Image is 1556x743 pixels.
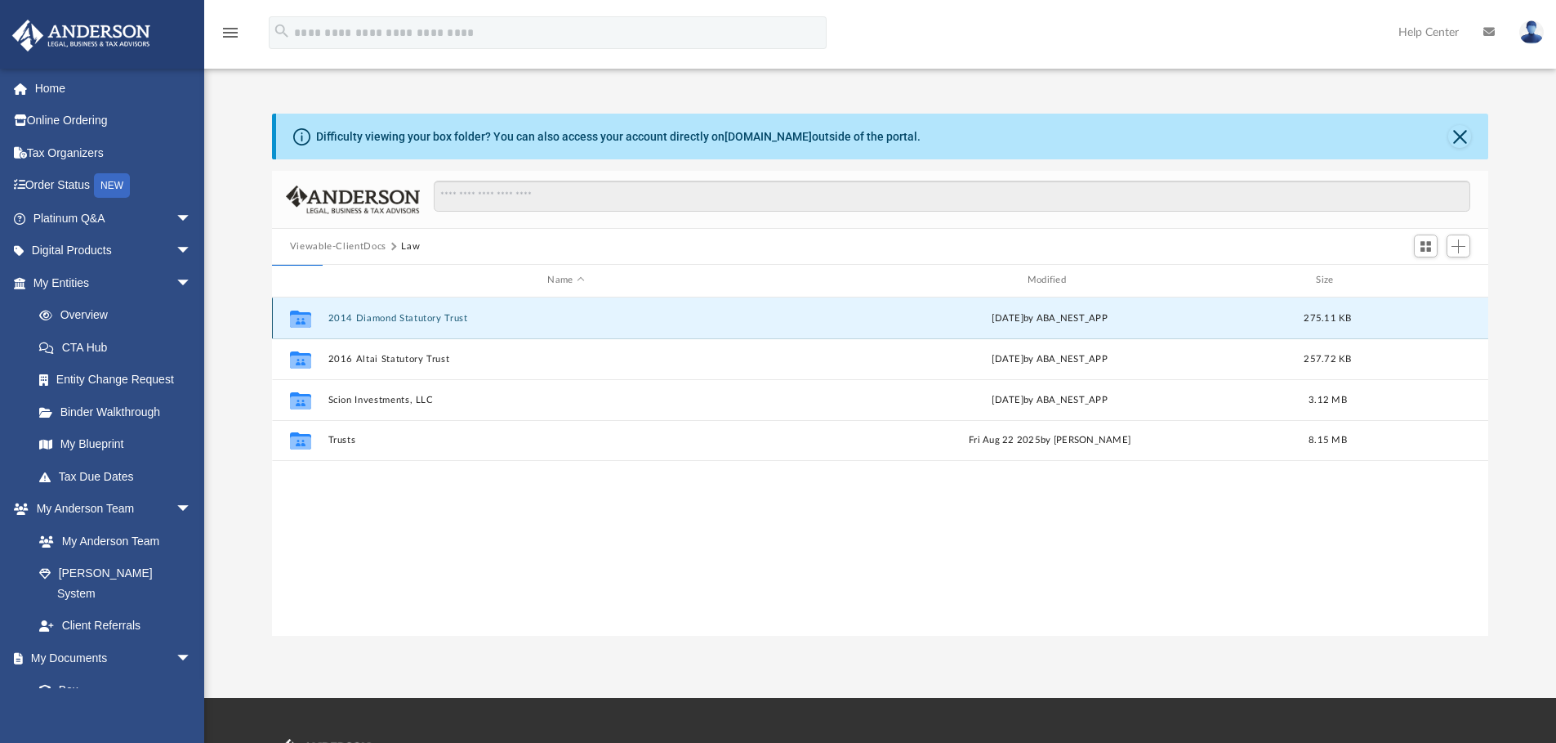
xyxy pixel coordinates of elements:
span: 275.11 KB [1304,313,1351,322]
div: Difficulty viewing your box folder? You can also access your account directly on outside of the p... [316,128,921,145]
div: [DATE] by ABA_NEST_APP [811,392,1287,407]
a: Client Referrals [23,610,208,642]
div: Name [327,273,804,288]
a: Tax Due Dates [23,460,216,493]
a: Home [11,72,216,105]
button: Scion Investments, LLC [328,395,804,405]
a: Platinum Q&Aarrow_drop_down [11,202,216,235]
a: Overview [23,299,216,332]
button: 2016 Altai Statutory Trust [328,354,804,365]
span: arrow_drop_down [176,266,208,300]
div: Size [1295,273,1360,288]
a: Box [23,674,200,707]
a: Tax Organizers [11,137,216,169]
a: Online Ordering [11,105,216,137]
div: id [1367,273,1482,288]
div: NEW [94,173,130,198]
button: Add [1447,235,1471,257]
img: User Pic [1519,20,1544,44]
span: arrow_drop_down [176,202,208,235]
a: My Blueprint [23,428,208,461]
a: Digital Productsarrow_drop_down [11,235,216,267]
a: My Anderson Teamarrow_drop_down [11,493,208,526]
div: [DATE] by ABA_NEST_APP [811,351,1287,366]
a: menu [221,31,240,43]
div: id [279,273,320,288]
button: Switch to Grid View [1414,235,1438,257]
span: 3.12 MB [1309,395,1347,404]
a: My Documentsarrow_drop_down [11,642,208,674]
a: [DOMAIN_NAME] [724,130,812,143]
button: Trusts [328,435,804,445]
span: arrow_drop_down [176,493,208,526]
span: 8.15 MB [1309,436,1347,445]
a: CTA Hub [23,331,216,364]
a: [PERSON_NAME] System [23,557,208,610]
span: 257.72 KB [1304,354,1351,363]
button: Close [1448,125,1471,148]
a: Order StatusNEW [11,169,216,203]
span: arrow_drop_down [176,642,208,675]
a: My Anderson Team [23,525,200,557]
div: grid [272,298,1489,636]
button: Viewable-ClientDocs [290,239,386,254]
input: Search files and folders [434,181,1470,212]
span: arrow_drop_down [176,235,208,268]
a: Entity Change Request [23,364,216,396]
div: Modified [811,273,1288,288]
button: 2014 Diamond Statutory Trust [328,313,804,324]
button: Law [401,239,420,254]
div: [DATE] by ABA_NEST_APP [811,311,1287,325]
i: menu [221,23,240,43]
div: Fri Aug 22 2025 by [PERSON_NAME] [811,433,1287,448]
a: Binder Walkthrough [23,396,216,428]
img: Anderson Advisors Platinum Portal [7,20,155,51]
i: search [273,22,291,40]
a: My Entitiesarrow_drop_down [11,266,216,299]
